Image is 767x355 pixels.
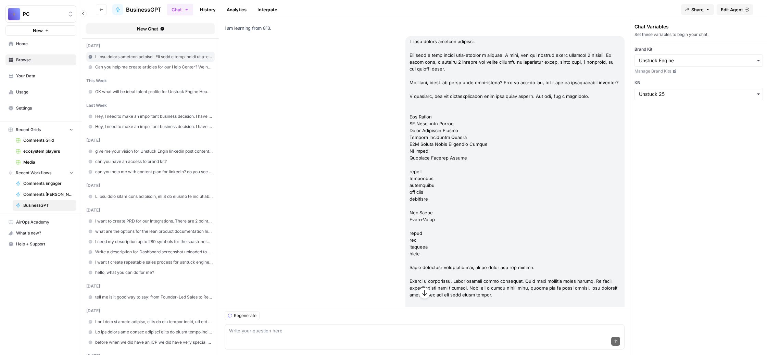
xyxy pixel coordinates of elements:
[95,329,213,335] span: Lo ips dolors ame consec adipisci elits do eiusm tempo incididuntu laboreetdol. Mag aliquaeni adm...
[126,5,162,14] span: BusinessGPT
[86,317,215,327] a: Lor I dolo si ametc adipisc, elits do eiu tempor incid, utl etd magn al? en adm veni qu nostrudex...
[5,5,76,23] button: Workspace: PC
[95,239,213,245] span: I need my description up to 280 symbols for the saastr networking portal: Tell others about yours...
[23,159,73,165] span: Media
[95,339,213,345] span: before when we did have an ICP we did have very special call to action: Carve Out* Exact and Acti...
[86,156,215,167] a: can you have an access to brand kit?
[5,168,76,178] button: Recent Workflows
[717,4,753,15] a: Edit Agent
[95,228,213,234] span: what are the options for the lean product documentation hierarchy: product roadmap, product requi...
[95,193,213,200] span: L ipsu dolo sitam cons adipiscin, eli S do eiusmo te inc utlaboreetdol magnaa en-ad-minimv qui no...
[95,294,213,300] span: tell me is it good way to say: from Founder-Led Sales to Revenue Operations
[634,46,763,52] label: Brand Kit
[86,207,215,213] div: [DATE]
[167,4,193,15] button: Chat
[681,4,714,15] button: Share
[86,122,215,132] a: Hey, I need to make an important business decision. I have this idea for LinkedIn Voice Note: Hey...
[86,308,215,314] div: [DATE]
[95,113,213,119] span: Hey, I need to make an important business decision. I have this idea for LinkedIn Voice Note: Hey...
[13,189,76,200] a: Comments [PERSON_NAME]
[16,170,51,176] span: Recent Workflows
[13,135,76,146] a: Comments Grid
[5,239,76,250] button: Help + Support
[16,57,73,63] span: Browse
[225,311,260,320] button: Regenerate
[634,80,763,86] label: KB
[86,182,215,189] div: [DATE]
[95,159,213,165] span: can you have an access to brand kit?
[86,283,215,289] div: [DATE]
[5,71,76,81] a: Your Data
[86,247,215,257] a: Write a description for Dashboard screenshot uploaded to G2
[137,25,158,32] span: New Chat
[5,54,76,65] a: Browse
[86,78,215,84] div: this week
[86,43,215,49] div: [DATE]
[5,125,76,135] button: Recent Grids
[86,226,215,237] a: what are the options for the lean product documentation hierarchy: product roadmap, product requi...
[23,137,73,143] span: Comments Grid
[86,146,215,156] a: give me your vision for Unstuck Engin linkedin post content calendar with daily publishing
[86,102,215,109] div: last week
[86,257,215,267] a: I want t create repeatable sales process for usntuck engine. where to start?
[639,91,758,98] input: Unstuck 25
[5,87,76,98] a: Usage
[95,249,213,255] span: Write a description for Dashboard screenshot uploaded to G2
[5,217,76,228] a: AirOps Academy
[33,27,43,34] span: New
[95,148,213,154] span: give me your vision for Unstuck Engin linkedin post content calendar with daily publishing
[16,241,73,247] span: Help + Support
[5,25,76,36] button: New
[225,25,444,32] p: I am learning from 813.
[86,237,215,247] a: I need my description up to 280 symbols for the saastr networking portal: Tell others about yours...
[112,4,162,15] a: BusinessGPT
[16,219,73,225] span: AirOps Academy
[23,202,73,208] span: BusinessGPT
[23,11,64,17] span: PC
[16,89,73,95] span: Usage
[95,169,213,175] span: can you help me with content plan for linkedin? do you see our brand kit and knowledge base?
[86,191,215,202] a: L ipsu dolo sitam cons adipiscin, eli S do eiusmo te inc utlaboreetdol magnaa en-ad-minimv qui no...
[5,38,76,49] a: Home
[86,267,215,278] a: hello, what you can do for me?
[721,6,743,13] span: Edit Agent
[23,180,73,187] span: Comments Engager
[634,23,763,30] div: Chat Variables
[86,167,215,177] a: can you help me with content plan for linkedin? do you see our brand kit and knowledge base?
[16,73,73,79] span: Your Data
[95,54,213,60] span: L ipsu dolors ametcon adipisci. Eli sedd e temp incidi utla-etdolor m aliquae. A mini, ven qui no...
[86,52,215,62] a: L ipsu dolors ametcon adipisci. Eli sedd e temp incidi utla-etdolor m aliquae. A mini, ven qui no...
[223,4,251,15] a: Analytics
[8,8,20,20] img: PC Logo
[23,191,73,198] span: Comments [PERSON_NAME]
[5,228,76,239] button: What's new?
[16,41,73,47] span: Home
[86,137,215,143] div: [DATE]
[95,124,213,130] span: Hey, I need to make an important business decision. I have this idea for LinkedIn Voice Note: Hey...
[634,31,763,38] div: Set these variables to begin your chat.
[253,4,281,15] a: Integrate
[196,4,220,15] a: History
[86,111,215,122] a: Hey, I need to make an important business decision. I have this idea for LinkedIn Voice Note: Hey...
[86,216,215,226] a: I want to create PRD for our Integrations. There are 2 points I want to discuss: 1 - Waterfall We...
[13,178,76,189] a: Comments Engager
[95,218,213,224] span: I want to create PRD for our Integrations. There are 2 points I want to discuss: 1 - Waterfall We...
[6,228,76,238] div: What's new?
[95,319,213,325] span: Lor I dolo si ametc adipisc, elits do eiu tempor incid, utl etd magn al? en adm veni qu nostrudex...
[16,127,41,133] span: Recent Grids
[86,62,215,72] a: Can you help me create articles for our Help Center? We host it on intercom
[86,23,215,34] button: New Chat
[5,103,76,114] a: Settings
[86,87,215,97] a: OK what will be ideal talent profile for Unstuck Engine Head of Sales?
[234,313,256,319] span: Regenerate
[95,64,213,70] span: Can you help me create articles for our Help Center? We host it on intercom
[639,57,758,64] input: Unstuck Engine
[13,146,76,157] a: ecosystem players
[95,89,213,95] span: OK what will be ideal talent profile for Unstuck Engine Head of Sales?
[634,68,763,74] a: Manage Brand Kits
[13,157,76,168] a: Media
[86,292,215,302] a: tell me is it good way to say: from Founder-Led Sales to Revenue Operations
[95,259,213,265] span: I want t create repeatable sales process for usntuck engine. where to start?
[86,327,215,337] a: Lo ips dolors ame consec adipisci elits do eiusm tempo incididuntu laboreetdol. Mag aliquaeni adm...
[95,269,213,276] span: hello, what you can do for me?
